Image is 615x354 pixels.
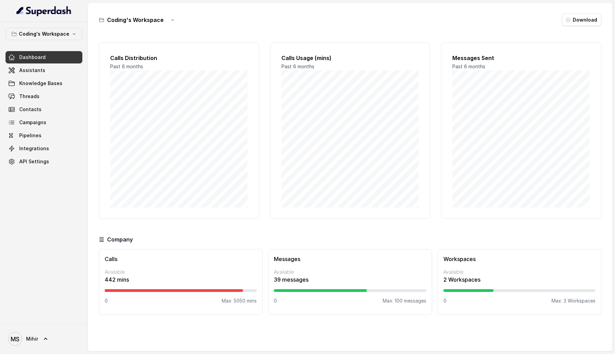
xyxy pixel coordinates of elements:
[552,297,595,304] p: Max: 3 Workspaces
[19,93,39,100] span: Threads
[105,275,257,284] p: 442 mins
[222,297,257,304] p: Max: 5050 mins
[19,132,42,139] span: Pipelines
[281,54,419,62] h2: Calls Usage (mins)
[5,329,82,349] a: Mihir
[110,54,248,62] h2: Calls Distribution
[443,269,595,275] p: Available
[452,63,485,69] span: Past 6 months
[5,64,82,76] a: Assistants
[19,54,46,61] span: Dashboard
[19,145,49,152] span: Integrations
[11,335,20,343] text: MS
[5,77,82,90] a: Knowledge Bases
[443,275,595,284] p: 2 Workspaces
[562,14,601,26] button: Download
[19,30,69,38] p: Coding's Workspace
[5,51,82,63] a: Dashboard
[105,255,257,263] h3: Calls
[443,255,595,263] h3: Workspaces
[274,269,426,275] p: Available
[110,63,143,69] span: Past 6 months
[5,103,82,116] a: Contacts
[5,129,82,142] a: Pipelines
[5,142,82,155] a: Integrations
[443,297,446,304] p: 0
[452,54,590,62] h2: Messages Sent
[274,255,426,263] h3: Messages
[5,116,82,129] a: Campaigns
[16,5,72,16] img: light.svg
[19,106,42,113] span: Contacts
[274,297,277,304] p: 0
[5,155,82,168] a: API Settings
[19,80,62,87] span: Knowledge Bases
[19,158,49,165] span: API Settings
[19,67,45,74] span: Assistants
[26,335,38,342] span: Mihir
[383,297,426,304] p: Max: 100 messages
[107,235,133,244] h3: Company
[19,119,46,126] span: Campaigns
[5,90,82,103] a: Threads
[274,275,426,284] p: 39 messages
[105,269,257,275] p: Available
[107,16,164,24] h3: Coding's Workspace
[281,63,314,69] span: Past 6 months
[5,28,82,40] button: Coding's Workspace
[105,297,108,304] p: 0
